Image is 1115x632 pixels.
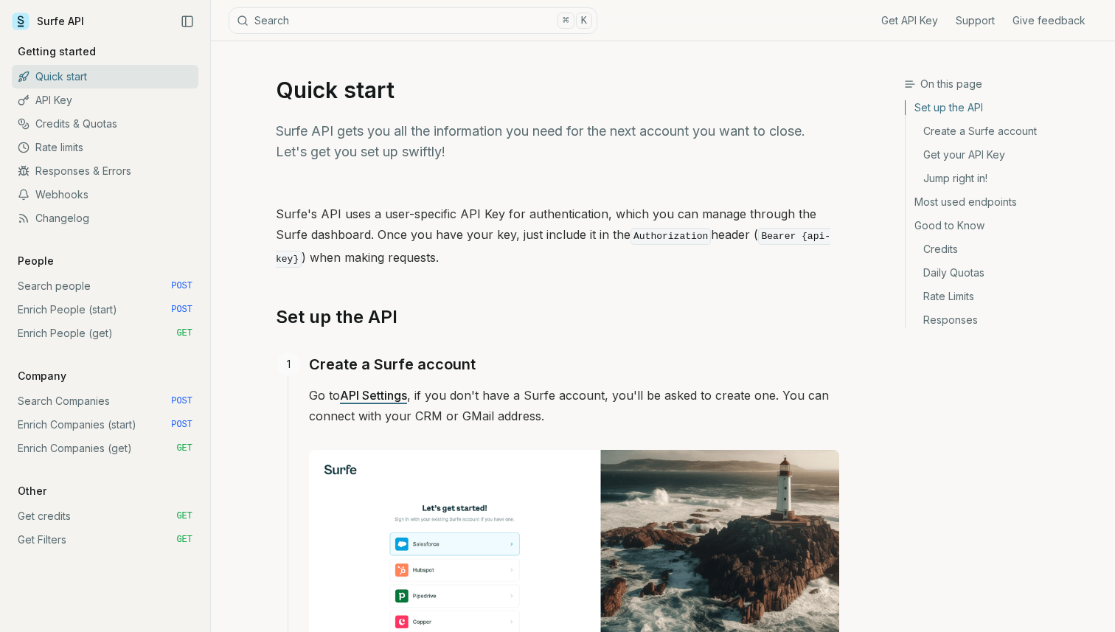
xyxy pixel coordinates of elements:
[171,395,192,407] span: POST
[557,13,574,29] kbd: ⌘
[906,308,1103,327] a: Responses
[171,304,192,316] span: POST
[12,298,198,322] a: Enrich People (start) POST
[904,77,1103,91] h3: On this page
[276,77,839,103] h1: Quick start
[340,388,407,403] a: API Settings
[12,254,60,268] p: People
[1012,13,1086,28] a: Give feedback
[12,437,198,460] a: Enrich Companies (get) GET
[12,504,198,528] a: Get credits GET
[12,112,198,136] a: Credits & Quotas
[12,206,198,230] a: Changelog
[906,167,1103,190] a: Jump right in!
[631,228,711,245] code: Authorization
[276,305,397,329] a: Set up the API
[12,44,102,59] p: Getting started
[881,13,938,28] a: Get API Key
[12,528,198,552] a: Get Filters GET
[12,322,198,345] a: Enrich People (get) GET
[171,280,192,292] span: POST
[12,484,52,499] p: Other
[176,10,198,32] button: Collapse Sidebar
[12,274,198,298] a: Search people POST
[12,10,84,32] a: Surfe API
[309,385,839,426] p: Go to , if you don't have a Surfe account, you'll be asked to create one. You can connect with yo...
[12,369,72,383] p: Company
[12,65,198,88] a: Quick start
[12,159,198,183] a: Responses & Errors
[12,88,198,112] a: API Key
[12,413,198,437] a: Enrich Companies (start) POST
[12,389,198,413] a: Search Companies POST
[906,100,1103,119] a: Set up the API
[906,237,1103,261] a: Credits
[906,285,1103,308] a: Rate Limits
[309,353,476,376] a: Create a Surfe account
[906,214,1103,237] a: Good to Know
[906,190,1103,214] a: Most used endpoints
[12,183,198,206] a: Webhooks
[906,261,1103,285] a: Daily Quotas
[956,13,995,28] a: Support
[276,121,839,162] p: Surfe API gets you all the information you need for the next account you want to close. Let's get...
[12,136,198,159] a: Rate limits
[176,534,192,546] span: GET
[576,13,592,29] kbd: K
[176,442,192,454] span: GET
[906,119,1103,143] a: Create a Surfe account
[176,510,192,522] span: GET
[171,419,192,431] span: POST
[276,204,839,270] p: Surfe's API uses a user-specific API Key for authentication, which you can manage through the Sur...
[229,7,597,34] button: Search⌘K
[906,143,1103,167] a: Get your API Key
[176,327,192,339] span: GET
